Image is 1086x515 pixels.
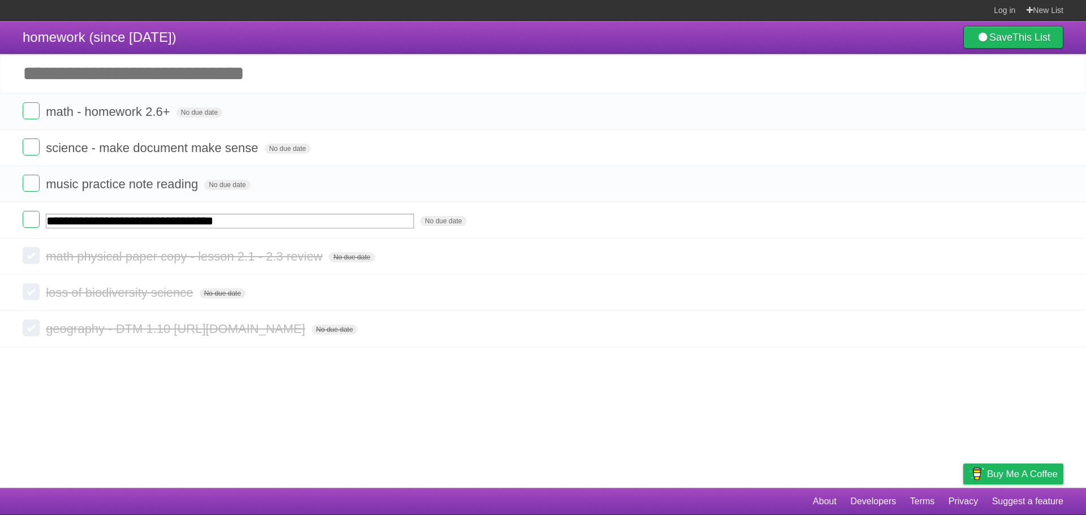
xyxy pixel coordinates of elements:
[963,26,1063,49] a: SaveThis List
[992,491,1063,512] a: Suggest a feature
[176,107,222,118] span: No due date
[23,139,40,155] label: Done
[46,177,201,191] span: music practice note reading
[46,105,173,119] span: math - homework 2.6+
[963,464,1063,484] a: Buy me a coffee
[1012,32,1050,43] b: This List
[46,285,196,300] span: loss of biodiversity science
[23,29,176,45] span: homework (since [DATE])
[200,288,245,298] span: No due date
[23,211,40,228] label: Done
[204,180,250,190] span: No due date
[420,216,466,226] span: No due date
[46,249,325,263] span: math physical paper copy - lesson 2.1 - 2.3 review
[312,324,357,335] span: No due date
[23,319,40,336] label: Done
[46,322,308,336] span: geography - DTM 1.10 [URL][DOMAIN_NAME]
[813,491,837,512] a: About
[987,464,1058,484] span: Buy me a coffee
[23,283,40,300] label: Done
[23,247,40,264] label: Done
[969,464,984,483] img: Buy me a coffee
[265,144,311,154] span: No due date
[949,491,978,512] a: Privacy
[850,491,896,512] a: Developers
[46,141,261,155] span: science - make document make sense
[910,491,935,512] a: Terms
[329,252,374,262] span: No due date
[23,102,40,119] label: Done
[23,175,40,192] label: Done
